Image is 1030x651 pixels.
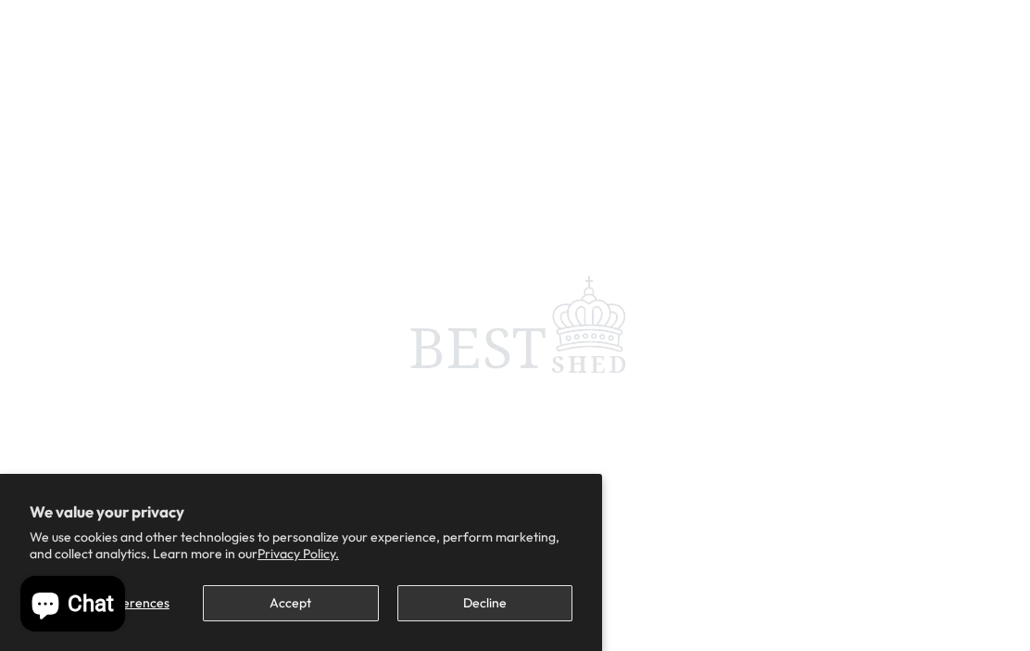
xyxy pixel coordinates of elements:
p: We use cookies and other technologies to personalize your experience, perform marketing, and coll... [30,529,572,562]
a: Privacy Policy. [257,545,339,562]
button: Decline [397,585,572,621]
button: Accept [203,585,378,621]
inbox-online-store-chat: Shopify online store chat [15,576,131,636]
h2: We value your privacy [30,504,572,520]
